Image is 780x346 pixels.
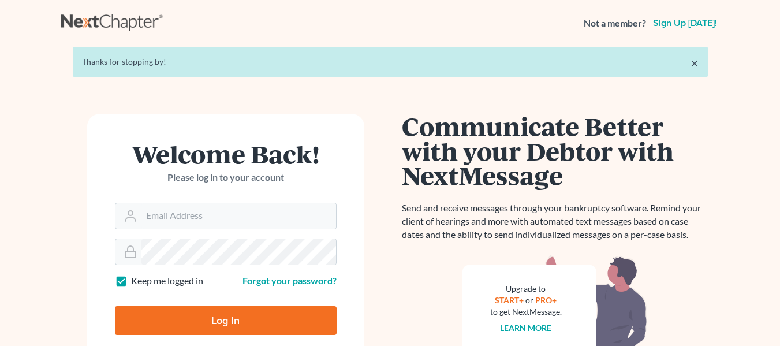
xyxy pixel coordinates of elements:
a: Forgot your password? [242,275,337,286]
div: to get NextMessage. [490,306,562,318]
input: Email Address [141,203,336,229]
strong: Not a member? [584,17,646,30]
a: Learn more [500,323,551,333]
a: × [691,56,699,70]
span: or [525,295,533,305]
a: Sign up [DATE]! [651,18,719,28]
input: Log In [115,306,337,335]
div: Thanks for stopping by! [82,56,699,68]
a: START+ [495,295,524,305]
div: Upgrade to [490,283,562,295]
label: Keep me logged in [131,274,203,288]
h1: Communicate Better with your Debtor with NextMessage [402,114,708,188]
h1: Welcome Back! [115,142,337,166]
a: PRO+ [535,295,557,305]
p: Send and receive messages through your bankruptcy software. Remind your client of hearings and mo... [402,202,708,241]
p: Please log in to your account [115,171,337,184]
